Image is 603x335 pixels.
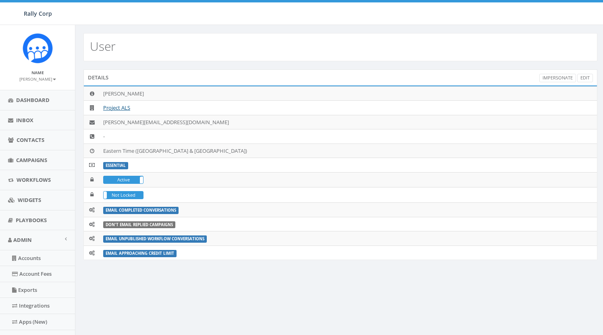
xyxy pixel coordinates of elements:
[13,236,32,243] span: Admin
[17,176,51,183] span: Workflows
[577,74,593,82] a: Edit
[16,156,47,164] span: Campaigns
[31,70,44,75] small: Name
[17,136,44,144] span: Contacts
[24,10,52,17] span: Rally Corp
[83,69,597,85] div: Details
[16,216,47,224] span: Playbooks
[100,86,597,101] td: [PERSON_NAME]
[104,176,143,183] label: Active
[18,196,41,204] span: Widgets
[103,221,175,229] label: Don't Email Replied Campaigns
[539,74,576,82] a: Impersonate
[90,40,116,53] h2: User
[103,207,179,214] label: Email Completed Conversations
[103,235,207,243] label: Email Unpublished Workflow Conversations
[103,176,143,184] div: ActiveIn Active
[103,104,130,111] a: Project ALS
[100,129,597,144] td: -
[19,76,56,82] small: [PERSON_NAME]
[103,162,128,169] label: ESSENTIAL
[23,33,53,63] img: Icon_1.png
[19,75,56,82] a: [PERSON_NAME]
[16,96,50,104] span: Dashboard
[103,191,143,199] div: LockedNot Locked
[104,191,143,199] label: Not Locked
[100,115,597,129] td: [PERSON_NAME][EMAIL_ADDRESS][DOMAIN_NAME]
[16,117,33,124] span: Inbox
[100,144,597,158] td: Eastern Time ([GEOGRAPHIC_DATA] & [GEOGRAPHIC_DATA])
[103,250,177,257] label: Email Approaching Credit Limit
